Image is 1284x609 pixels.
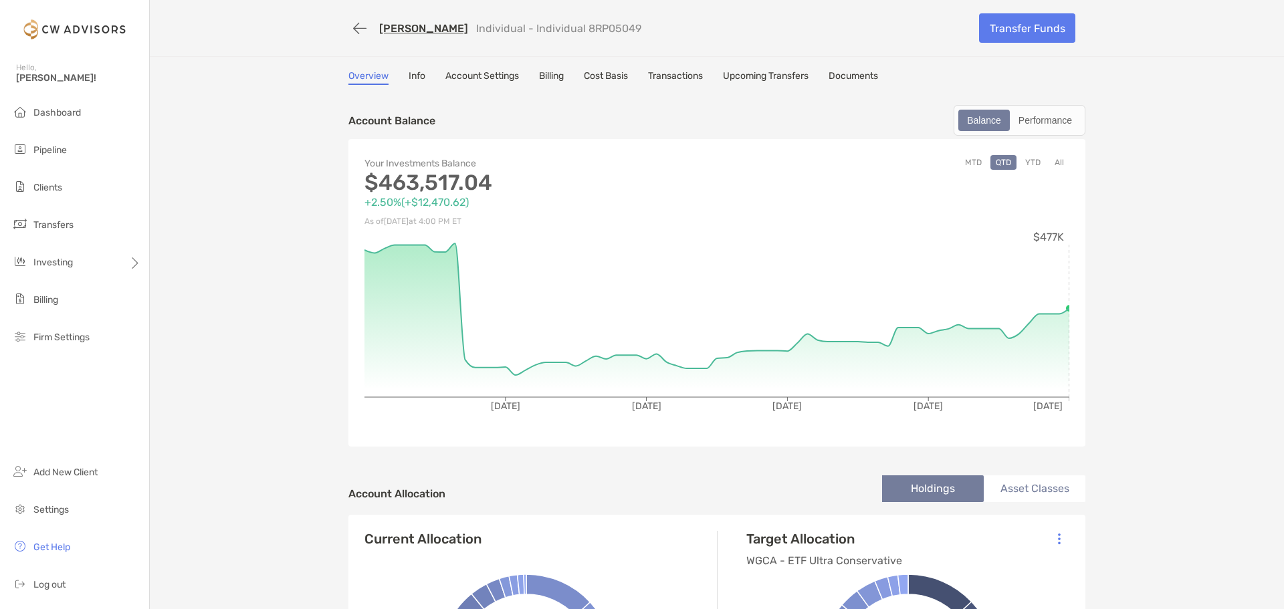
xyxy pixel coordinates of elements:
[364,174,717,191] p: $463,517.04
[33,219,74,231] span: Transfers
[746,552,902,569] p: WGCA - ETF Ultra Conservative
[12,501,28,517] img: settings icon
[648,70,703,85] a: Transactions
[960,155,987,170] button: MTD
[33,182,62,193] span: Clients
[348,487,445,500] h4: Account Allocation
[723,70,809,85] a: Upcoming Transfers
[33,144,67,156] span: Pipeline
[16,5,133,53] img: Zoe Logo
[12,104,28,120] img: dashboard icon
[33,541,70,553] span: Get Help
[12,253,28,269] img: investing icon
[33,504,69,515] span: Settings
[33,332,90,343] span: Firm Settings
[12,141,28,157] img: pipeline icon
[914,400,943,412] tspan: [DATE]
[12,576,28,592] img: logout icon
[12,291,28,307] img: billing icon
[348,70,389,85] a: Overview
[12,463,28,479] img: add_new_client icon
[364,213,717,230] p: As of [DATE] at 4:00 PM ET
[33,294,58,306] span: Billing
[746,531,902,547] h4: Target Allocation
[772,400,802,412] tspan: [DATE]
[445,70,519,85] a: Account Settings
[984,475,1085,502] li: Asset Classes
[1020,155,1046,170] button: YTD
[12,538,28,554] img: get-help icon
[1058,533,1061,545] img: Icon List Menu
[364,155,717,172] p: Your Investments Balance
[33,579,66,590] span: Log out
[364,194,717,211] p: +2.50% ( +$12,470.62 )
[491,400,520,412] tspan: [DATE]
[1033,231,1064,243] tspan: $477K
[1011,111,1079,130] div: Performance
[882,475,984,502] li: Holdings
[12,328,28,344] img: firm-settings icon
[954,105,1085,136] div: segmented control
[539,70,564,85] a: Billing
[33,107,81,118] span: Dashboard
[979,13,1075,43] a: Transfer Funds
[33,467,98,478] span: Add New Client
[16,72,141,84] span: [PERSON_NAME]!
[960,111,1008,130] div: Balance
[364,531,481,547] h4: Current Allocation
[33,257,73,268] span: Investing
[1049,155,1069,170] button: All
[829,70,878,85] a: Documents
[12,178,28,195] img: clients icon
[348,112,435,129] p: Account Balance
[1033,400,1063,412] tspan: [DATE]
[476,22,641,35] p: Individual - Individual 8RP05049
[632,400,661,412] tspan: [DATE]
[584,70,628,85] a: Cost Basis
[990,155,1016,170] button: QTD
[409,70,425,85] a: Info
[379,22,468,35] a: [PERSON_NAME]
[12,216,28,232] img: transfers icon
